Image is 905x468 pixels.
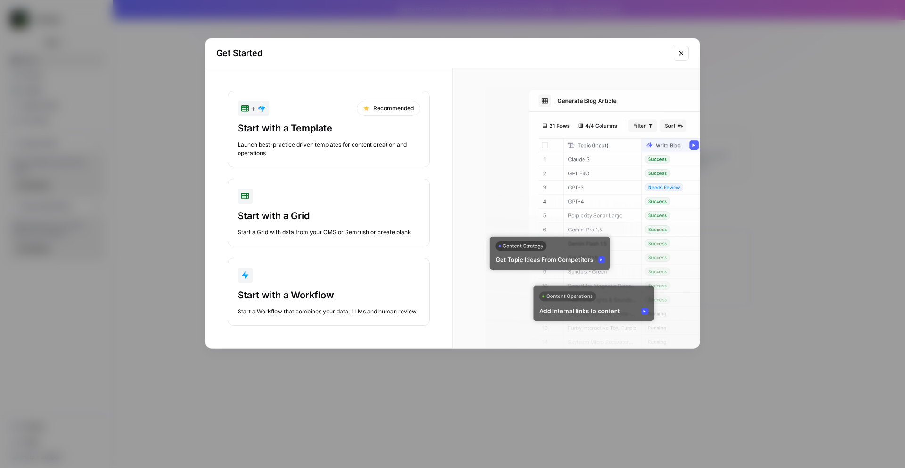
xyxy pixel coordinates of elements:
div: Start a Workflow that combines your data, LLMs and human review [238,307,420,316]
h2: Get Started [216,47,668,60]
div: Start a Grid with data from your CMS or Semrush or create blank [238,228,420,237]
div: Start with a Template [238,122,420,135]
button: Start with a GridStart a Grid with data from your CMS or Semrush or create blank [228,179,430,246]
button: Start with a WorkflowStart a Workflow that combines your data, LLMs and human review [228,258,430,326]
button: Close modal [674,46,689,61]
div: + [241,103,265,114]
div: Recommended [357,101,420,116]
div: Start with a Grid [238,209,420,222]
div: Start with a Workflow [238,288,420,302]
button: +RecommendedStart with a TemplateLaunch best-practice driven templates for content creation and o... [228,91,430,167]
div: Launch best-practice driven templates for content creation and operations [238,140,420,157]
